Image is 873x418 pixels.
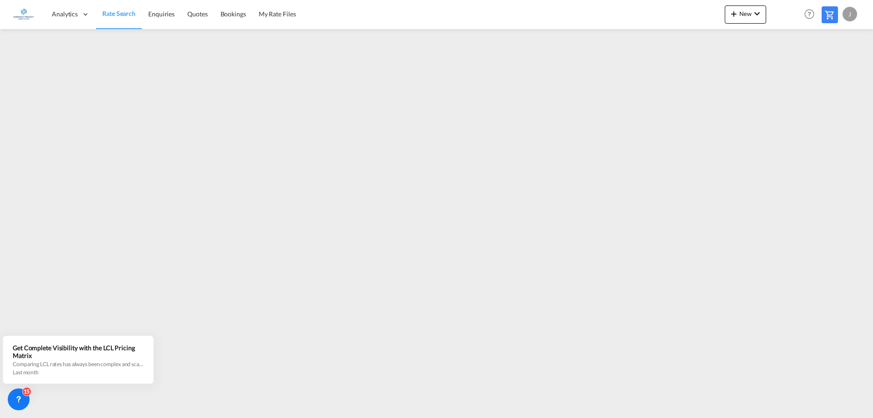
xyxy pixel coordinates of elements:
[802,6,817,22] span: Help
[102,10,135,17] span: Rate Search
[148,10,175,18] span: Enquiries
[728,10,763,17] span: New
[259,10,296,18] span: My Rate Files
[728,8,739,19] md-icon: icon-plus 400-fg
[802,6,822,23] div: Help
[843,7,857,21] div: J
[221,10,246,18] span: Bookings
[52,10,78,19] span: Analytics
[725,5,766,24] button: icon-plus 400-fgNewicon-chevron-down
[752,8,763,19] md-icon: icon-chevron-down
[14,4,34,25] img: e1326340b7c511ef854e8d6a806141ad.jpg
[187,10,207,18] span: Quotes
